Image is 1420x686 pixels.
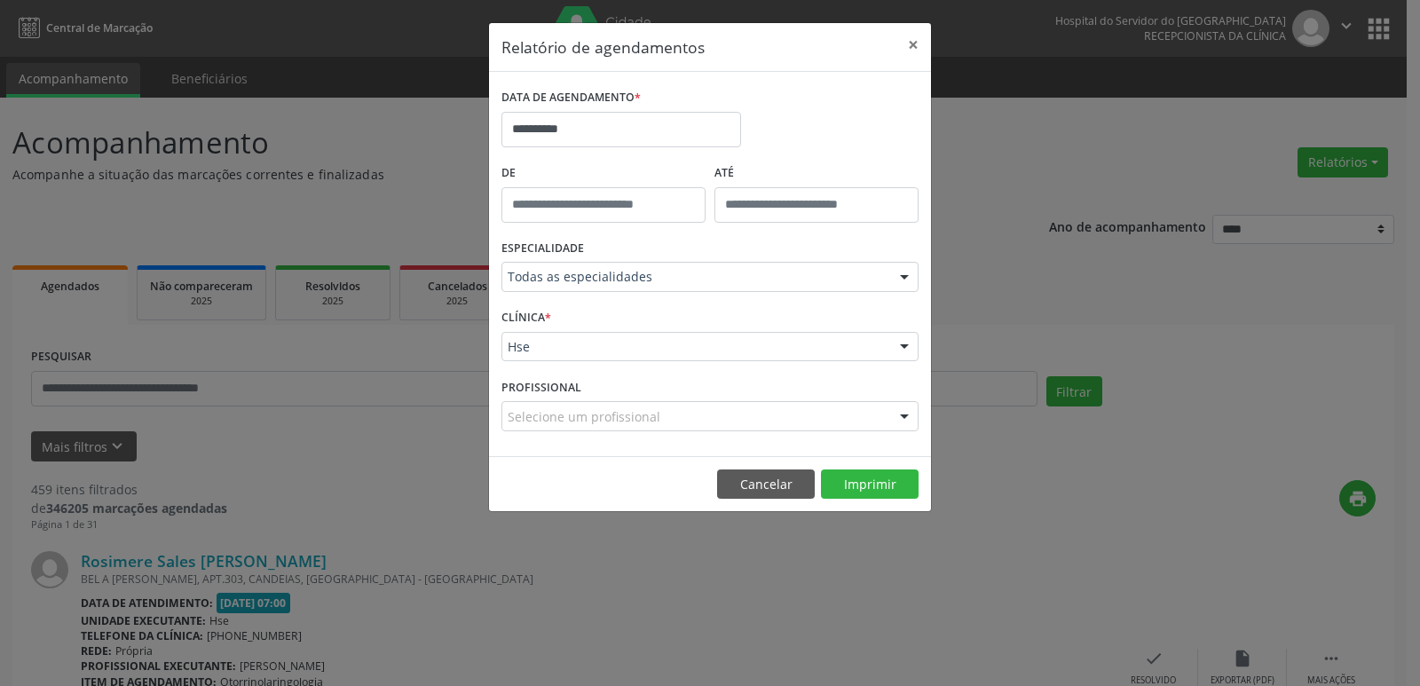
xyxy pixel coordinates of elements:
label: PROFISSIONAL [501,374,581,401]
label: DATA DE AGENDAMENTO [501,84,641,112]
h5: Relatório de agendamentos [501,35,705,59]
span: Todas as especialidades [508,268,882,286]
label: CLÍNICA [501,304,551,332]
span: Hse [508,338,882,356]
button: Close [895,23,931,67]
button: Imprimir [821,469,919,500]
label: ATÉ [714,160,919,187]
label: De [501,160,706,187]
button: Cancelar [717,469,815,500]
label: ESPECIALIDADE [501,235,584,263]
span: Selecione um profissional [508,407,660,426]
